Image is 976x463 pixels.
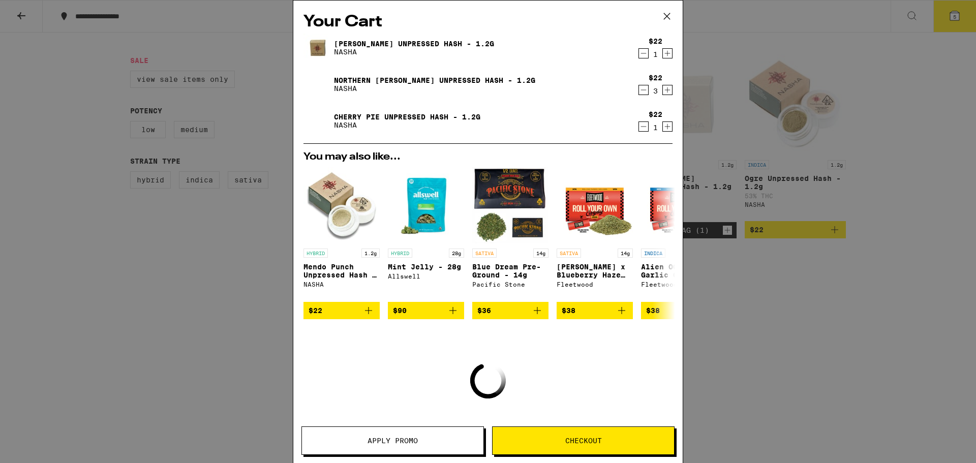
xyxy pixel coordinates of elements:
button: Decrement [638,121,649,132]
h2: You may also like... [303,152,673,162]
div: $22 [649,37,662,45]
img: Donny Burger Unpressed Hash - 1.2g [303,34,332,62]
button: Increment [662,121,673,132]
a: Open page for Alien OG x Garlic Cookies Pre-Ground - 14g from Fleetwood [641,167,717,302]
span: $38 [562,306,575,315]
img: Pacific Stone - Blue Dream Pre-Ground - 14g [472,167,548,243]
button: Add to bag [388,302,464,319]
span: Checkout [565,437,602,444]
p: [PERSON_NAME] x Blueberry Haze Pre-Ground - 14g [557,263,633,279]
p: Alien OG x Garlic Cookies Pre-Ground - 14g [641,263,717,279]
button: Decrement [638,48,649,58]
a: Northern [PERSON_NAME] Unpressed Hash - 1.2g [334,76,535,84]
button: Decrement [638,85,649,95]
h2: Your Cart [303,11,673,34]
img: NASHA - Mendo Punch Unpressed Hash - 1.2g [303,167,380,243]
span: $36 [477,306,491,315]
p: HYBRID [388,249,412,258]
p: SATIVA [557,249,581,258]
a: Open page for Mendo Punch Unpressed Hash - 1.2g from NASHA [303,167,380,302]
div: 1 [649,124,662,132]
span: $90 [393,306,407,315]
p: Mendo Punch Unpressed Hash - 1.2g [303,263,380,279]
span: Apply Promo [368,437,418,444]
div: $22 [649,110,662,118]
div: 3 [649,87,662,95]
p: Blue Dream Pre-Ground - 14g [472,263,548,279]
button: Increment [662,85,673,95]
p: NASHA [334,48,494,56]
a: Open page for Jack Herer x Blueberry Haze Pre-Ground - 14g from Fleetwood [557,167,633,302]
button: Increment [662,48,673,58]
img: Allswell - Mint Jelly - 28g [388,167,464,243]
img: Northern Berry Unpressed Hash - 1.2g [303,70,332,99]
span: Hi. Need any help? [6,7,73,15]
p: 1.2g [361,249,380,258]
button: Add to bag [641,302,717,319]
p: 14g [618,249,633,258]
div: Pacific Stone [472,281,548,288]
button: Add to bag [557,302,633,319]
span: $38 [646,306,660,315]
div: $22 [649,74,662,82]
img: Fleetwood - Alien OG x Garlic Cookies Pre-Ground - 14g [641,167,717,243]
div: Fleetwood [641,281,717,288]
p: SATIVA [472,249,497,258]
p: NASHA [334,84,535,92]
div: Allswell [388,273,464,280]
p: Mint Jelly - 28g [388,263,464,271]
button: Checkout [492,426,675,455]
a: Open page for Mint Jelly - 28g from Allswell [388,167,464,302]
p: INDICA [641,249,665,258]
p: NASHA [334,121,480,129]
span: $22 [309,306,322,315]
p: 14g [533,249,548,258]
img: Cherry Pie Unpressed Hash - 1.2g [303,107,332,135]
a: Open page for Blue Dream Pre-Ground - 14g from Pacific Stone [472,167,548,302]
button: Add to bag [303,302,380,319]
a: Cherry Pie Unpressed Hash - 1.2g [334,113,480,121]
a: [PERSON_NAME] Unpressed Hash - 1.2g [334,40,494,48]
div: 1 [649,50,662,58]
div: NASHA [303,281,380,288]
button: Apply Promo [301,426,484,455]
img: Fleetwood - Jack Herer x Blueberry Haze Pre-Ground - 14g [557,167,633,243]
div: Fleetwood [557,281,633,288]
p: 28g [449,249,464,258]
button: Add to bag [472,302,548,319]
